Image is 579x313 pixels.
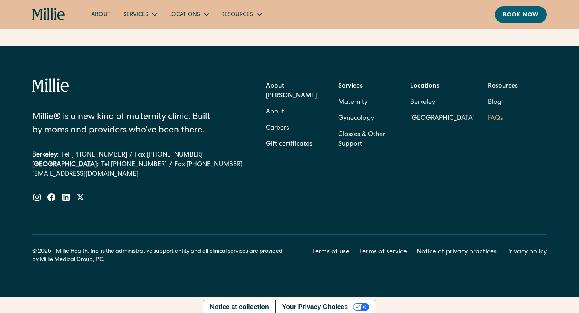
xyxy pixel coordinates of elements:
[135,150,203,160] a: Fax [PHONE_NUMBER]
[359,247,407,257] a: Terms of service
[266,83,317,99] strong: About [PERSON_NAME]
[101,160,167,170] a: Tel [PHONE_NUMBER]
[169,160,172,170] div: /
[338,127,397,152] a: Classes & Other Support
[266,136,312,152] a: Gift certificates
[488,111,503,127] a: FAQs
[169,11,200,19] div: Locations
[312,247,349,257] a: Terms of use
[488,95,501,111] a: Blog
[266,120,289,136] a: Careers
[410,111,475,127] a: [GEOGRAPHIC_DATA]
[129,150,132,160] div: /
[175,160,242,170] a: Fax [PHONE_NUMBER]
[221,11,253,19] div: Resources
[338,83,363,90] strong: Services
[32,111,222,138] div: Millie® is a new kind of maternity clinic. Built by moms and providers who’ve been there.
[495,6,547,23] a: Book now
[215,8,267,21] div: Resources
[32,150,59,160] div: Berkeley:
[32,247,289,264] div: © 2025 - Millie Health, Inc. is the administrative support entity and all clinical services are p...
[266,104,284,120] a: About
[338,95,368,111] a: Maternity
[417,247,497,257] a: Notice of privacy practices
[123,11,148,19] div: Services
[488,83,518,90] strong: Resources
[503,11,539,20] div: Book now
[32,160,99,170] div: [GEOGRAPHIC_DATA]:
[506,247,547,257] a: Privacy policy
[61,150,127,160] a: Tel [PHONE_NUMBER]
[117,8,163,21] div: Services
[163,8,215,21] div: Locations
[32,170,243,179] a: [EMAIL_ADDRESS][DOMAIN_NAME]
[410,95,475,111] a: Berkeley
[85,8,117,21] a: About
[338,111,374,127] a: Gynecology
[32,8,66,21] a: home
[410,83,439,90] strong: Locations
